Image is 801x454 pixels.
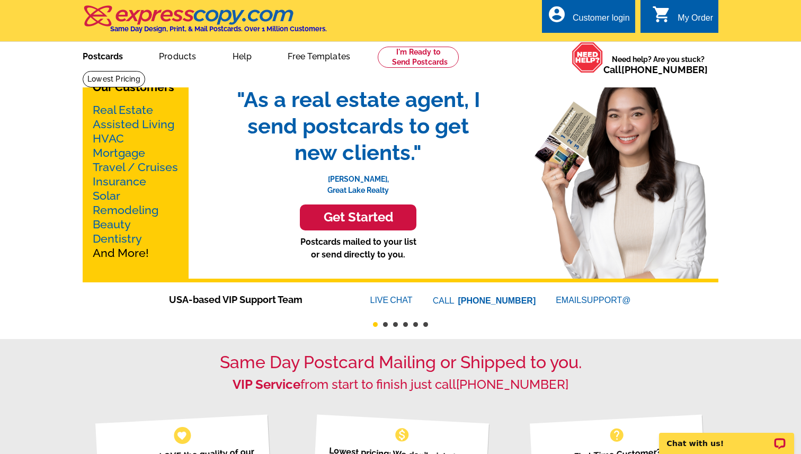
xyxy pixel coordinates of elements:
div: Customer login [573,13,630,28]
a: Get Started [226,204,491,230]
a: [PHONE_NUMBER] [456,377,568,392]
i: account_circle [547,5,566,24]
h4: Same Day Design, Print, & Mail Postcards. Over 1 Million Customers. [110,25,327,33]
button: 4 of 6 [403,322,408,327]
span: monetization_on [394,426,411,443]
span: Need help? Are you stuck? [603,54,713,75]
button: 2 of 6 [383,322,388,327]
a: HVAC [93,132,124,145]
font: SUPPORT@ [581,294,632,307]
a: Same Day Design, Print, & Mail Postcards. Over 1 Million Customers. [83,13,327,33]
button: 6 of 6 [423,322,428,327]
i: shopping_cart [652,5,671,24]
a: Free Templates [271,43,367,68]
a: Products [142,43,213,68]
a: Beauty [93,218,131,231]
span: "As a real estate agent, I send postcards to get new clients." [226,86,491,166]
a: Travel / Cruises [93,161,178,174]
p: [PERSON_NAME], Great Lake Realty [226,166,491,196]
a: shopping_cart My Order [652,12,713,25]
a: Insurance [93,175,146,188]
a: Help [216,43,269,68]
span: favorite [176,430,188,441]
a: Dentistry [93,232,142,245]
h3: Get Started [313,210,403,225]
a: Mortgage [93,146,145,159]
span: help [608,426,625,443]
a: LIVECHAT [370,296,413,305]
a: Real Estate [93,103,153,117]
img: help [572,42,603,73]
font: LIVE [370,294,390,307]
h2: from start to finish just call [83,377,718,393]
div: My Order [678,13,713,28]
iframe: LiveChat chat widget [652,421,801,454]
a: [PHONE_NUMBER] [621,64,708,75]
font: CALL [433,295,456,307]
button: 3 of 6 [393,322,398,327]
p: Postcards mailed to your list or send directly to you. [226,236,491,261]
a: Solar [93,189,120,202]
p: And More! [93,103,179,260]
h1: Same Day Postcard Mailing or Shipped to you. [83,352,718,372]
span: USA-based VIP Support Team [169,292,339,307]
a: EMAILSUPPORT@ [556,296,632,305]
button: 5 of 6 [413,322,418,327]
a: [PHONE_NUMBER] [458,296,536,305]
a: Remodeling [93,203,158,217]
a: account_circle Customer login [547,12,630,25]
a: Assisted Living [93,118,174,131]
span: Call [603,64,708,75]
a: Postcards [66,43,140,68]
strong: VIP Service [233,377,300,392]
button: 1 of 6 [373,322,378,327]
